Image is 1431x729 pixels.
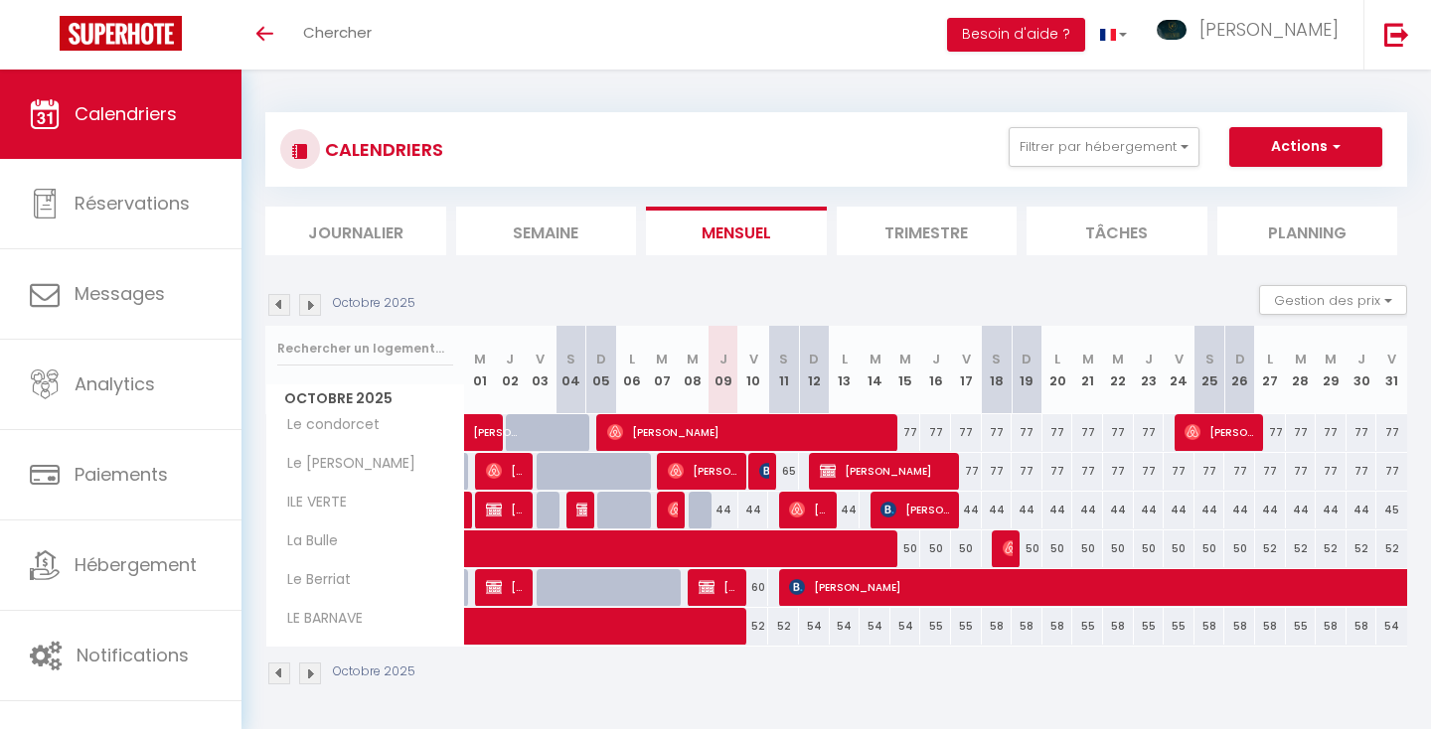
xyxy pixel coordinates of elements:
[687,350,699,368] abbr: M
[1316,530,1347,567] div: 52
[1012,453,1042,490] div: 77
[982,492,1013,528] div: 44
[962,350,971,368] abbr: V
[837,207,1018,255] li: Trimestre
[1347,453,1377,490] div: 77
[1103,608,1134,645] div: 58
[1157,20,1187,40] img: ...
[75,281,165,306] span: Messages
[556,326,586,414] th: 04
[870,350,881,368] abbr: M
[1072,608,1103,645] div: 55
[738,569,769,606] div: 60
[1072,453,1103,490] div: 77
[947,18,1085,52] button: Besoin d'aide ?
[75,101,177,126] span: Calendriers
[749,350,758,368] abbr: V
[616,326,647,414] th: 06
[1347,326,1377,414] th: 30
[920,608,951,645] div: 55
[890,414,921,451] div: 77
[333,662,415,681] p: Octobre 2025
[646,207,827,255] li: Mensuel
[1316,608,1347,645] div: 58
[465,326,496,414] th: 01
[75,552,197,577] span: Hébergement
[1194,608,1225,645] div: 58
[77,643,189,667] span: Notifications
[768,326,799,414] th: 11
[1347,530,1377,567] div: 52
[1012,326,1042,414] th: 19
[596,350,606,368] abbr: D
[1042,414,1073,451] div: 77
[1267,350,1273,368] abbr: L
[1224,492,1255,528] div: 44
[1224,326,1255,414] th: 26
[719,350,727,368] abbr: J
[269,608,368,630] span: LE BARNAVE
[668,452,739,490] span: [PERSON_NAME]
[536,350,545,368] abbr: V
[1316,492,1347,528] div: 44
[75,371,155,396] span: Analytics
[269,492,352,513] span: ILE VERTE
[1164,608,1194,645] div: 55
[1164,453,1194,490] div: 77
[1054,350,1060,368] abbr: L
[473,403,519,441] span: [PERSON_NAME]
[1259,285,1407,315] button: Gestion des prix
[1347,414,1377,451] div: 77
[576,491,586,528] span: [PERSON_NAME]
[607,413,894,451] span: [PERSON_NAME]
[1325,350,1337,368] abbr: M
[266,384,464,413] span: Octobre 2025
[1134,530,1165,567] div: 50
[1175,350,1184,368] abbr: V
[656,350,668,368] abbr: M
[1012,608,1042,645] div: 58
[992,350,1001,368] abbr: S
[1042,453,1073,490] div: 77
[1042,492,1073,528] div: 44
[668,491,678,528] span: [PERSON_NAME]
[465,414,496,452] a: [PERSON_NAME]
[1103,453,1134,490] div: 77
[1194,492,1225,528] div: 44
[1042,608,1073,645] div: 58
[932,350,940,368] abbr: J
[951,326,982,414] th: 17
[586,326,617,414] th: 05
[75,191,190,216] span: Réservations
[269,453,420,475] span: Le [PERSON_NAME]
[1042,326,1073,414] th: 20
[506,350,514,368] abbr: J
[982,414,1013,451] div: 77
[1376,608,1407,645] div: 54
[830,492,861,528] div: 44
[1164,492,1194,528] div: 44
[1217,207,1398,255] li: Planning
[768,453,799,490] div: 65
[1384,22,1409,47] img: logout
[320,127,443,172] h3: CALENDRIERS
[899,350,911,368] abbr: M
[1072,414,1103,451] div: 77
[1286,608,1317,645] div: 55
[920,326,951,414] th: 16
[1134,414,1165,451] div: 77
[1286,492,1317,528] div: 44
[1255,326,1286,414] th: 27
[1199,17,1339,42] span: [PERSON_NAME]
[789,491,830,528] span: [PERSON_NAME]
[269,530,344,552] span: La Bulle
[1376,453,1407,490] div: 77
[1194,530,1225,567] div: 50
[1376,414,1407,451] div: 77
[474,350,486,368] abbr: M
[738,492,769,528] div: 44
[1224,453,1255,490] div: 77
[1103,414,1134,451] div: 77
[759,452,769,490] span: [PERSON_NAME]
[1376,492,1407,528] div: 45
